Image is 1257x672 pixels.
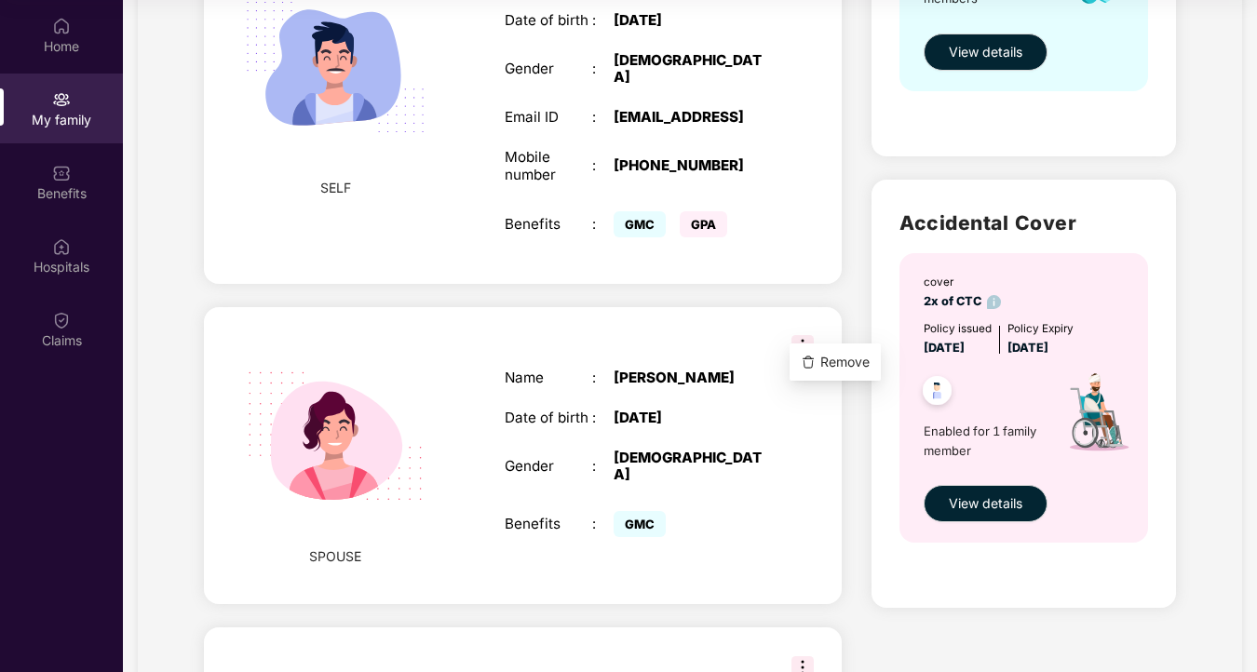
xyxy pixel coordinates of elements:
[1007,320,1074,337] div: Policy Expiry
[924,34,1047,71] button: View details
[505,109,592,126] div: Email ID
[614,157,767,174] div: [PHONE_NUMBER]
[614,211,666,237] span: GMC
[949,42,1022,62] span: View details
[505,458,592,475] div: Gender
[52,90,71,109] img: svg+xml;base64,PHN2ZyB3aWR0aD0iMjAiIGhlaWdodD0iMjAiIHZpZXdCb3g9IjAgMCAyMCAyMCIgZmlsbD0ibm9uZSIgeG...
[592,12,615,29] div: :
[505,516,592,532] div: Benefits
[614,410,767,426] div: [DATE]
[924,485,1047,522] button: View details
[52,311,71,329] img: svg+xml;base64,PHN2ZyBpZD0iQ2xhaW0iIHhtbG5zPSJodHRwOi8vd3d3LnczLm9yZy8yMDAwL3N2ZyIgd2lkdGg9IjIwIi...
[505,216,592,233] div: Benefits
[52,17,71,35] img: svg+xml;base64,PHN2ZyBpZD0iSG9tZSIgeG1sbnM9Imh0dHA6Ly93d3cudzMub3JnLzIwMDAvc3ZnIiB3aWR0aD0iMjAiIG...
[320,178,351,198] span: SELF
[52,164,71,182] img: svg+xml;base64,PHN2ZyBpZD0iQmVuZWZpdHMiIHhtbG5zPSJodHRwOi8vd3d3LnczLm9yZy8yMDAwL3N2ZyIgd2lkdGg9Ij...
[614,109,767,126] div: [EMAIL_ADDRESS]
[949,493,1022,514] span: View details
[614,511,666,537] span: GMC
[924,320,992,337] div: Policy issued
[899,208,1147,238] h2: Accidental Cover
[224,326,446,547] img: svg+xml;base64,PHN2ZyB4bWxucz0iaHR0cDovL3d3dy53My5vcmcvMjAwMC9zdmciIHdpZHRoPSIyMjQiIGhlaWdodD0iMT...
[924,341,965,355] span: [DATE]
[592,157,615,174] div: :
[614,52,767,86] div: [DEMOGRAPHIC_DATA]
[614,450,767,483] div: [DEMOGRAPHIC_DATA]
[505,370,592,386] div: Name
[505,410,592,426] div: Date of birth
[505,12,592,29] div: Date of birth
[924,274,1001,290] div: cover
[1007,341,1048,355] span: [DATE]
[924,422,1042,460] span: Enabled for 1 family member
[1043,357,1152,476] img: icon
[914,370,960,416] img: svg+xml;base64,PHN2ZyB4bWxucz0iaHR0cDovL3d3dy53My5vcmcvMjAwMC9zdmciIHdpZHRoPSI0OC45NDMiIGhlaWdodD...
[614,370,767,386] div: [PERSON_NAME]
[592,60,615,77] div: :
[592,370,615,386] div: :
[309,546,361,567] span: SPOUSE
[924,294,1001,308] span: 2x of CTC
[592,458,615,475] div: :
[592,216,615,233] div: :
[791,335,814,357] img: svg+xml;base64,PHN2ZyB3aWR0aD0iMzIiIGhlaWdodD0iMzIiIHZpZXdCb3g9IjAgMCAzMiAzMiIgZmlsbD0ibm9uZSIgeG...
[592,109,615,126] div: :
[820,352,870,372] span: Remove
[52,237,71,256] img: svg+xml;base64,PHN2ZyBpZD0iSG9zcGl0YWxzIiB4bWxucz0iaHR0cDovL3d3dy53My5vcmcvMjAwMC9zdmciIHdpZHRoPS...
[592,516,615,532] div: :
[614,12,767,29] div: [DATE]
[801,355,816,370] img: svg+xml;base64,PHN2ZyBpZD0iRGVsZXRlLTMyeDMyIiB4bWxucz0iaHR0cDovL3d3dy53My5vcmcvMjAwMC9zdmciIHdpZH...
[987,295,1001,309] img: info
[505,60,592,77] div: Gender
[505,149,592,182] div: Mobile number
[592,410,615,426] div: :
[680,211,727,237] span: GPA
